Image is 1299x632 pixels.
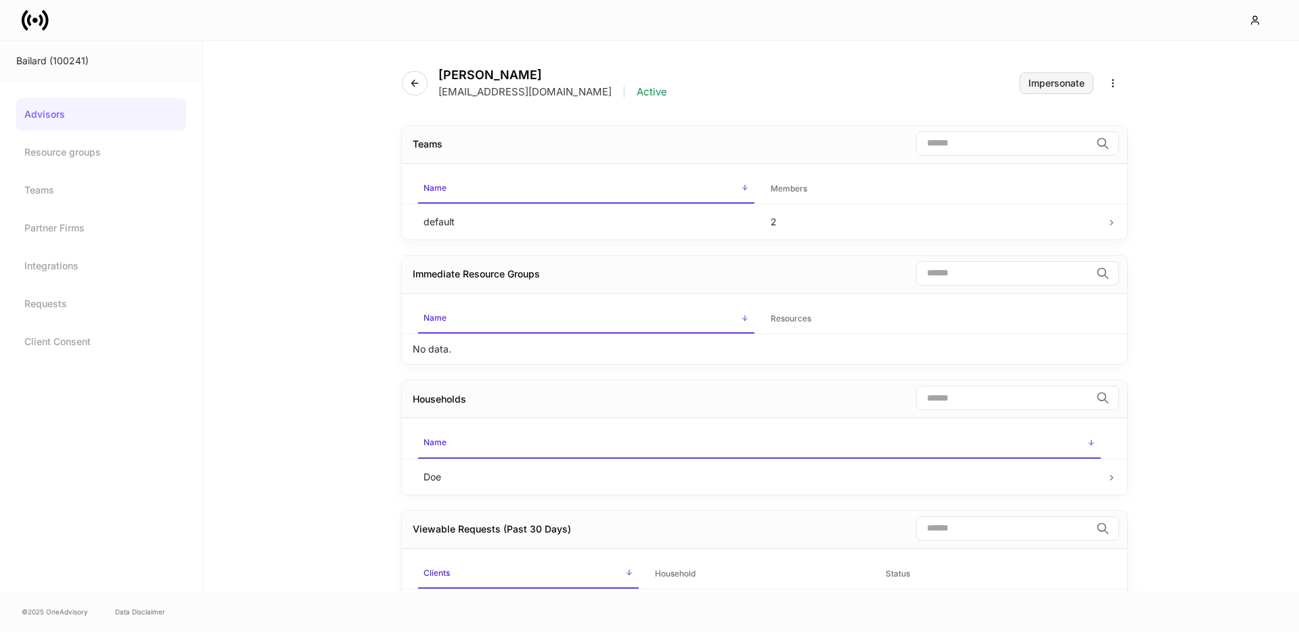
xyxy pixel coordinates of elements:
[413,392,466,406] div: Households
[765,175,1101,203] span: Members
[413,459,1106,495] td: Doe
[16,288,186,320] a: Requests
[413,342,451,356] p: No data.
[413,267,540,281] div: Immediate Resource Groups
[880,560,1101,588] span: Status
[16,98,186,131] a: Advisors
[16,174,186,206] a: Teams
[16,250,186,282] a: Integrations
[438,85,612,99] p: [EMAIL_ADDRESS][DOMAIN_NAME]
[438,68,667,83] h4: [PERSON_NAME]
[16,212,186,244] a: Partner Firms
[424,311,447,324] h6: Name
[655,567,696,580] h6: Household
[16,136,186,168] a: Resource groups
[649,560,870,588] span: Household
[418,429,1101,458] span: Name
[771,312,811,325] h6: Resources
[424,181,447,194] h6: Name
[1028,78,1085,88] div: Impersonate
[771,182,807,195] h6: Members
[760,204,1107,240] td: 2
[424,566,450,579] h6: Clients
[765,305,1101,333] span: Resources
[622,85,626,99] p: |
[418,175,754,204] span: Name
[16,325,186,358] a: Client Consent
[418,304,754,334] span: Name
[115,606,165,617] a: Data Disclaimer
[637,85,667,99] p: Active
[418,560,639,589] span: Clients
[413,204,760,240] td: default
[413,137,442,151] div: Teams
[413,522,571,536] div: Viewable Requests (Past 30 Days)
[886,567,910,580] h6: Status
[424,436,447,449] h6: Name
[22,606,88,617] span: © 2025 OneAdvisory
[16,54,186,68] div: Bailard (100241)
[1020,72,1093,94] button: Impersonate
